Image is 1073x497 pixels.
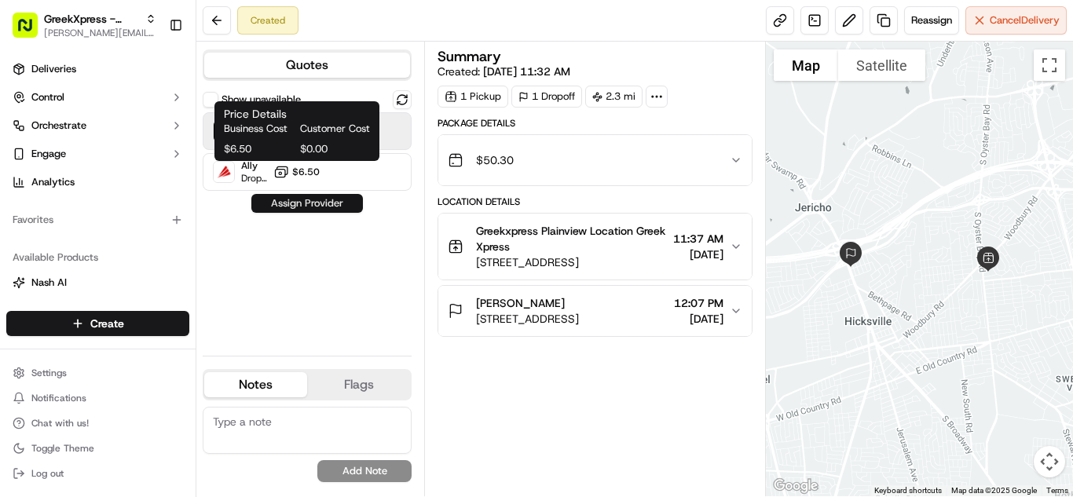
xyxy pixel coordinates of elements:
div: Available Products [6,245,189,270]
img: Dianne Alexi Soriano [16,271,41,296]
label: Show unavailable [222,93,301,107]
button: Chat with us! [6,412,189,434]
span: $0.00 [300,142,370,156]
span: Orchestrate [31,119,86,133]
button: [PERSON_NAME][EMAIL_ADDRESS][DOMAIN_NAME] [44,27,156,39]
span: Nash AI [31,276,67,290]
div: Package Details [438,117,753,130]
span: Notifications [31,392,86,404]
a: Analytics [6,170,189,195]
img: Nash [16,16,47,47]
button: Control [6,85,189,110]
span: Greekxpress Plainview Location Greek Xpress [476,223,667,254]
span: Created: [438,64,570,79]
button: [PERSON_NAME][STREET_ADDRESS]12:07 PM[DATE] [438,286,752,336]
button: Start new chat [267,155,286,174]
span: Pylon [156,381,190,393]
span: 12:07 PM [674,295,723,311]
span: Engage [31,147,66,161]
span: [DATE] [673,247,723,262]
img: Ally [214,162,234,182]
button: Show satellite imagery [838,49,925,81]
span: Cancel Delivery [990,13,1060,27]
img: 1736555255976-a54dd68f-1ca7-489b-9aae-adbdc363a1c4 [31,244,44,257]
span: [PERSON_NAME] [PERSON_NAME] [49,286,208,298]
span: Chat with us! [31,417,89,429]
img: 5e9a9d7314ff4150bce227a61376b483.jpg [33,150,61,178]
span: [STREET_ADDRESS] [476,311,579,327]
button: Keyboard shortcuts [874,485,942,496]
button: $6.50 [273,164,320,180]
button: Map camera controls [1034,446,1065,477]
a: 📗Knowledge Base [9,345,126,373]
a: Nash AI [13,276,183,290]
button: Show street map [774,49,838,81]
a: Terms (opens in new tab) [1046,486,1068,495]
span: Analytics [31,175,75,189]
a: Powered byPylon [111,380,190,393]
span: Log out [31,467,64,480]
img: Google [770,476,822,496]
span: Business Cost [224,122,294,136]
h3: Summary [438,49,501,64]
button: Reassign [904,6,959,35]
span: [DATE] [674,311,723,327]
span: [DATE] [220,286,252,298]
button: See all [244,201,286,220]
div: 1 Dropoff [511,86,582,108]
div: 1 Pickup [438,86,508,108]
div: 📗 [16,353,28,365]
span: Reassign [911,13,952,27]
span: • [130,243,136,256]
div: Start new chat [71,150,258,166]
span: [DATE] 11:32 AM [483,64,570,79]
span: [PERSON_NAME] [49,243,127,256]
span: Settings [31,367,67,379]
a: Open this area in Google Maps (opens a new window) [770,476,822,496]
span: Toggle Theme [31,442,94,455]
span: • [211,286,217,298]
span: $6.50 [292,166,320,178]
div: Past conversations [16,204,105,217]
p: Welcome 👋 [16,63,286,88]
img: Uber [214,121,234,141]
span: 11:37 AM [673,231,723,247]
button: Settings [6,362,189,384]
img: Liam S. [16,228,41,254]
img: 1736555255976-a54dd68f-1ca7-489b-9aae-adbdc363a1c4 [31,287,44,299]
button: Quotes [204,53,410,78]
span: Dropoff ETA 7 hours [241,172,267,185]
button: Create [6,311,189,336]
button: Log out [6,462,189,484]
button: Orchestrate [6,113,189,138]
div: 2.3 mi [585,86,643,108]
button: CancelDelivery [965,6,1067,35]
span: [STREET_ADDRESS] [476,254,667,270]
div: We're available if you need us! [71,166,216,178]
button: Notes [204,372,307,397]
span: Deliveries [31,62,76,76]
div: Location Details [438,196,753,208]
span: [DATE] [139,243,171,256]
span: $50.30 [476,152,514,168]
button: Notifications [6,387,189,409]
button: GreekXpress - Plainview[PERSON_NAME][EMAIL_ADDRESS][DOMAIN_NAME] [6,6,163,44]
span: $6.50 [224,142,294,156]
span: Map data ©2025 Google [951,486,1037,495]
span: Customer Cost [300,122,370,136]
button: Toggle fullscreen view [1034,49,1065,81]
span: [PERSON_NAME] [476,295,565,311]
button: Nash AI [6,270,189,295]
button: GreekXpress - Plainview [44,11,139,27]
span: API Documentation [148,351,252,367]
button: Flags [307,372,410,397]
button: Engage [6,141,189,166]
img: 1736555255976-a54dd68f-1ca7-489b-9aae-adbdc363a1c4 [16,150,44,178]
a: Deliveries [6,57,189,82]
a: 💻API Documentation [126,345,258,373]
button: Toggle Theme [6,437,189,459]
button: $50.30 [438,135,752,185]
button: Assign Provider [251,194,363,213]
